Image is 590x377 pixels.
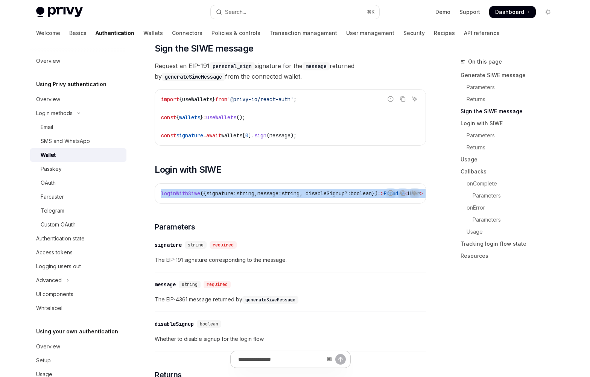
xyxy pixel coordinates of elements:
[36,356,51,365] div: Setup
[461,81,560,93] a: Parameters
[210,62,255,70] code: personal_sign
[30,354,126,367] a: Setup
[41,137,90,146] div: SMS and WhatsApp
[30,232,126,245] a: Authentication state
[461,178,560,190] a: onComplete
[206,190,236,197] span: signature:
[461,105,560,117] a: Sign the SIWE message
[69,24,87,42] a: Basics
[30,260,126,273] a: Logging users out
[200,114,203,121] span: }
[206,132,221,139] span: await
[348,190,351,197] span: :
[41,164,62,173] div: Passkey
[155,61,426,82] span: Request an EIP-191 signature for the returned by from the connected wallet.
[489,6,536,18] a: Dashboard
[420,190,423,197] span: >
[461,202,560,214] a: onError
[36,304,62,313] div: Whitelabel
[211,5,379,19] button: Open search
[461,226,560,238] a: Usage
[30,54,126,68] a: Overview
[367,9,375,15] span: ⌘ K
[203,114,206,121] span: =
[161,132,176,139] span: const
[293,96,297,103] span: ;
[542,6,554,18] button: Toggle dark mode
[30,162,126,176] a: Passkey
[386,188,395,198] button: Report incorrect code
[384,190,405,197] span: Promise
[221,132,242,139] span: wallets
[30,204,126,217] a: Telegram
[378,190,384,197] span: =>
[182,96,212,103] span: useWallets
[461,129,560,141] a: Parameters
[242,132,245,139] span: [
[269,24,337,42] a: Transaction management
[161,96,179,103] span: import
[227,96,293,103] span: '@privy-io/react-auth'
[210,241,237,249] div: required
[155,241,182,249] div: signature
[36,262,81,271] div: Logging users out
[41,192,64,201] div: Farcaster
[410,188,420,198] button: Ask AI
[403,24,425,42] a: Security
[96,24,134,42] a: Authentication
[30,218,126,231] a: Custom OAuth
[257,190,281,197] span: message:
[161,190,200,197] span: loginWithSiwe
[30,340,126,353] a: Overview
[182,281,198,287] span: string
[188,242,204,248] span: string
[155,320,194,328] div: disableSignup
[155,222,195,232] span: Parameters
[30,190,126,204] a: Farcaster
[36,248,73,257] div: Access tokens
[386,94,395,104] button: Report incorrect code
[461,238,560,250] a: Tracking login flow state
[254,190,257,197] span: ,
[36,56,60,65] div: Overview
[372,190,378,197] span: })
[435,8,450,16] a: Demo
[179,114,200,121] span: wallets
[461,250,560,262] a: Resources
[254,132,266,139] span: sign
[36,342,60,351] div: Overview
[459,8,480,16] a: Support
[303,62,330,70] code: message
[225,8,246,17] div: Search...
[461,214,560,226] a: Parameters
[41,178,56,187] div: OAuth
[200,190,206,197] span: ({
[398,188,408,198] button: Copy the contents from the code block
[36,7,83,17] img: light logo
[155,295,426,304] span: The EIP-4361 message returned by .
[36,290,73,299] div: UI components
[30,176,126,190] a: OAuth
[461,117,560,129] a: Login with SIWE
[495,8,524,16] span: Dashboard
[212,96,215,103] span: }
[30,93,126,106] a: Overview
[468,57,502,66] span: On this page
[30,246,126,259] a: Access tokens
[30,301,126,315] a: Whitelabel
[461,69,560,81] a: Generate SIWE message
[36,109,73,118] div: Login methods
[162,73,225,81] code: generateSiweMessage
[434,24,455,42] a: Recipes
[203,132,206,139] span: =
[176,132,203,139] span: signature
[200,321,218,327] span: boolean
[179,96,182,103] span: {
[155,334,426,344] span: Whether to disable signup for the login flow.
[30,134,126,148] a: SMS and WhatsApp
[335,354,346,365] button: Send message
[36,24,60,42] a: Welcome
[300,190,348,197] span: , disableSignup?
[464,24,500,42] a: API reference
[461,154,560,166] a: Usage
